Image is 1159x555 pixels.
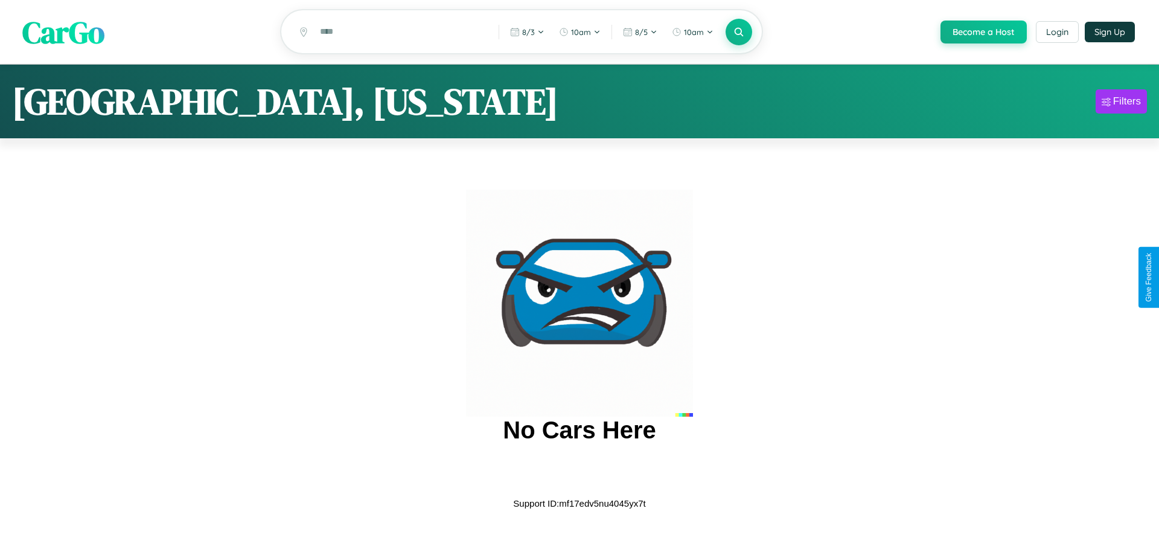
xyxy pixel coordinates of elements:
span: 10am [571,27,591,37]
button: 10am [666,22,720,42]
h2: No Cars Here [503,417,656,444]
button: Become a Host [940,21,1027,43]
span: 10am [684,27,704,37]
span: 8 / 3 [522,27,535,37]
span: CarGo [22,11,104,53]
div: Filters [1113,95,1141,107]
div: Give Feedback [1145,253,1153,302]
button: 8/5 [617,22,663,42]
button: Sign Up [1085,22,1135,42]
p: Support ID: mf17edv5nu4045yx7t [513,495,645,512]
button: Login [1036,21,1079,43]
img: car [466,190,693,417]
span: 8 / 5 [635,27,648,37]
button: Filters [1096,89,1147,114]
button: 10am [553,22,607,42]
button: 8/3 [504,22,551,42]
h1: [GEOGRAPHIC_DATA], [US_STATE] [12,77,558,126]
